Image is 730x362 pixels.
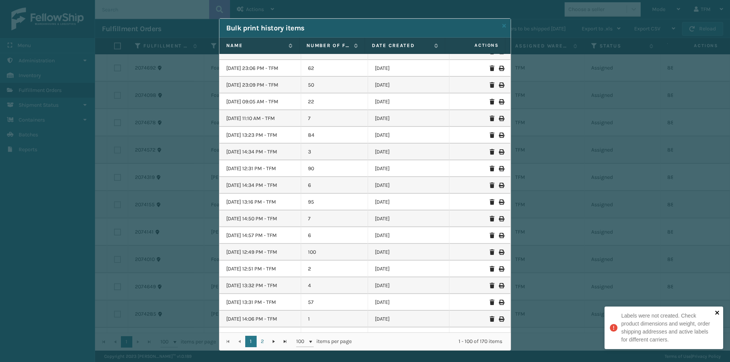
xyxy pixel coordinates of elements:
[368,160,450,177] td: [DATE]
[301,77,368,93] td: 50
[226,65,294,72] p: [DATE] 23:06 PM - TFM
[499,199,503,205] i: Print Bulk History
[499,283,503,288] i: Print Bulk History
[226,24,305,33] h2: Bulk print history items
[368,194,450,210] td: [DATE]
[368,277,450,294] td: [DATE]
[226,232,294,239] p: [DATE] 14:57 PM - TFM
[296,336,352,347] span: items per page
[268,336,279,347] a: Go to the next page
[490,199,494,205] i: Delete
[226,315,294,323] p: [DATE] 14:06 PM - TFM
[499,250,503,255] i: Print Bulk History
[301,144,368,160] td: 3
[226,332,294,340] p: [DATE] 13:39 PM - TFM
[499,66,503,71] i: Print Bulk History
[490,82,494,88] i: Delete
[499,233,503,238] i: Print Bulk History
[490,316,494,322] i: Delete
[226,42,285,49] label: Name
[301,160,368,177] td: 90
[368,110,450,127] td: [DATE]
[368,327,450,344] td: [DATE]
[301,60,368,77] td: 62
[490,233,494,238] i: Delete
[499,300,503,305] i: Print Bulk History
[499,149,503,155] i: Print Bulk History
[490,66,494,71] i: Delete
[257,336,268,347] a: 2
[715,310,720,317] button: close
[368,144,450,160] td: [DATE]
[226,131,294,139] p: [DATE] 13:23 PM - TFM
[301,244,368,261] td: 100
[226,248,294,256] p: [DATE] 12:49 PM - TFM
[368,177,450,194] td: [DATE]
[490,166,494,171] i: Delete
[301,210,368,227] td: 7
[362,338,502,345] div: 1 - 100 of 170 items
[368,93,450,110] td: [DATE]
[490,133,494,138] i: Delete
[226,299,294,306] p: [DATE] 13:31 PM - TFM
[499,183,503,188] i: Print Bulk History
[372,42,430,49] label: Date created
[282,338,288,345] span: Go to the last page
[368,261,450,277] td: [DATE]
[499,316,503,322] i: Print Bulk History
[499,266,503,272] i: Print Bulk History
[301,311,368,327] td: 1
[490,300,494,305] i: Delete
[301,110,368,127] td: 7
[226,182,294,189] p: [DATE] 14:34 PM - TFM
[226,81,294,89] p: [DATE] 23:09 PM - TFM
[301,294,368,311] td: 57
[301,127,368,144] td: 84
[368,244,450,261] td: [DATE]
[368,294,450,311] td: [DATE]
[368,127,450,144] td: [DATE]
[499,82,503,88] i: Print Bulk History
[368,311,450,327] td: [DATE]
[490,216,494,221] i: Delete
[226,165,294,172] p: [DATE] 12:31 PM - TFM
[448,39,503,52] span: Actions
[301,327,368,344] td: 51
[226,115,294,122] p: [DATE] 11:10 AM - TFM
[499,116,503,121] i: Print Bulk History
[499,99,503,104] i: Print Bulk History
[490,149,494,155] i: Delete
[226,198,294,206] p: [DATE] 13:16 PM - TFM
[306,42,351,49] label: Number of Fulfillment Orders.
[301,227,368,244] td: 6
[301,261,368,277] td: 2
[499,216,503,221] i: Print Bulk History
[368,227,450,244] td: [DATE]
[226,265,294,273] p: [DATE] 12:51 PM - TFM
[490,99,494,104] i: Delete
[621,312,713,344] div: Labels were not created. Check product dimensions and weight, order shipping addresses and active...
[301,93,368,110] td: 22
[499,133,503,138] i: Print Bulk History
[301,194,368,210] td: 95
[368,77,450,93] td: [DATE]
[490,283,494,288] i: Delete
[296,338,308,345] span: 100
[226,148,294,156] p: [DATE] 14:34 PM - TFM
[301,277,368,294] td: 4
[490,183,494,188] i: Delete
[490,266,494,272] i: Delete
[279,336,291,347] a: Go to the last page
[245,336,257,347] a: 1
[368,210,450,227] td: [DATE]
[301,177,368,194] td: 6
[271,338,277,345] span: Go to the next page
[490,116,494,121] i: Delete
[499,166,503,171] i: Print Bulk History
[368,60,450,77] td: [DATE]
[226,215,294,223] p: [DATE] 14:50 PM - TFM
[226,282,294,289] p: [DATE] 13:32 PM - TFM
[226,98,294,106] p: [DATE] 09:05 AM - TFM
[490,250,494,255] i: Delete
